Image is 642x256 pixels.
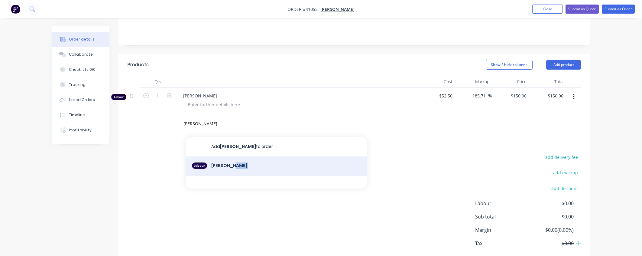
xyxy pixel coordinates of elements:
[52,123,109,138] button: Profitability
[546,60,581,70] button: Add product
[140,76,176,88] div: Qty
[529,240,574,247] span: $0.00
[186,137,367,156] button: Add[PERSON_NAME]to order
[418,76,455,88] div: Cost
[532,5,563,14] button: Close
[548,184,581,192] button: add discount
[52,47,109,62] button: Collaborate
[529,200,574,207] span: $0.00
[11,5,20,14] img: Factory
[287,6,320,12] span: Order #41055 -
[566,5,599,14] button: Submit as Quote
[69,112,85,118] div: Timeline
[69,37,95,42] div: Order details
[492,76,529,88] div: Price
[69,82,86,87] div: Tracking
[320,6,355,12] a: [PERSON_NAME]
[455,76,492,88] div: Markup
[128,61,149,68] div: Products
[529,213,574,220] span: $0.00
[52,77,109,92] button: Tracking
[475,200,529,207] span: Labour
[488,92,492,99] span: %
[486,60,533,70] button: Show / Hide columns
[69,52,93,57] div: Collaborate
[69,127,92,133] div: Profitability
[529,76,566,88] div: Total
[475,226,529,234] span: Margin
[52,92,109,107] button: Linked Orders
[111,94,126,100] div: Labour
[529,226,574,234] span: $0.00 ( 0.00 %)
[183,118,304,130] input: Start typing to add a product...
[69,97,95,103] div: Linked Orders
[52,32,109,47] button: Order details
[52,107,109,123] button: Timeline
[602,5,635,14] button: Submit as Order
[69,67,96,72] div: Checklists 0/0
[183,93,415,99] span: [PERSON_NAME]
[475,213,529,220] span: Sub total
[542,153,581,161] button: add delivery fee
[475,240,529,247] span: Tax
[550,169,581,177] button: add markup
[52,62,109,77] button: Checklists 0/0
